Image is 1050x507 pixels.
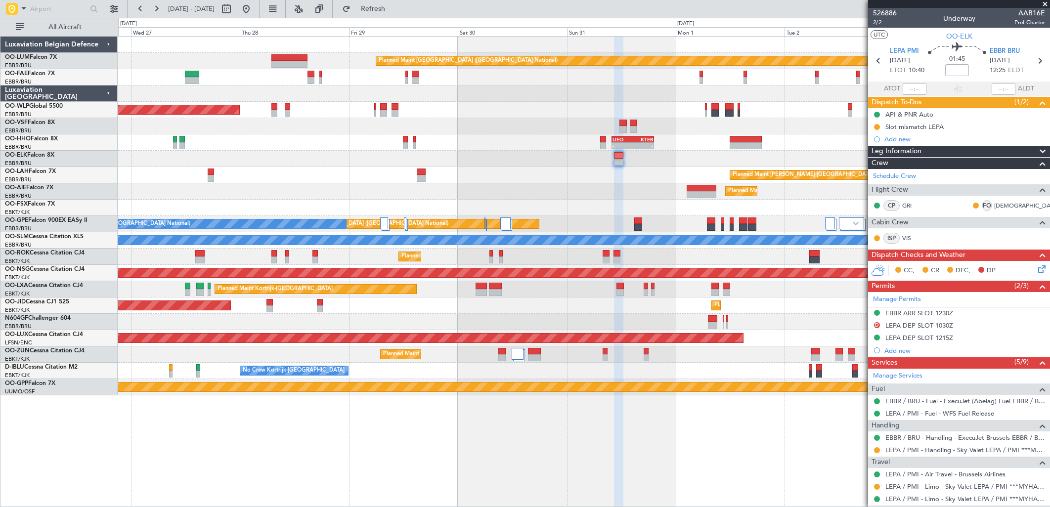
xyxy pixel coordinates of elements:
[5,217,87,223] a: OO-GPEFalcon 900EX EASy II
[5,274,30,281] a: EBKT/KJK
[883,200,900,211] div: CP
[885,495,1045,503] a: LEPA / PMI - Limo - Sky Valet LEPA / PMI ***MYHANDLING***
[5,348,85,354] a: OO-ZUNCessna Citation CJ4
[5,120,55,126] a: OO-VSFFalcon 8X
[11,19,107,35] button: All Aircraft
[677,20,694,28] div: [DATE]
[5,143,32,151] a: EBBR/BRU
[885,470,1006,478] a: LEPA / PMI - Air Travel - Brussels Airlines
[352,5,394,12] span: Refresh
[5,136,31,142] span: OO-HHO
[5,355,30,363] a: EBKT/KJK
[676,27,785,36] div: Mon 1
[890,66,906,76] span: ETOT
[873,295,921,304] a: Manage Permits
[884,135,1045,143] div: Add new
[902,234,924,243] a: VIS
[5,209,30,216] a: EBKT/KJK
[873,18,897,27] span: 2/2
[872,457,890,468] span: Travel
[5,266,30,272] span: OO-NSG
[885,110,933,119] div: API & PNR Auto
[5,364,24,370] span: D-IBLU
[872,97,921,108] span: Dispatch To-Dos
[873,171,916,181] a: Schedule Crew
[903,83,926,95] input: --:--
[873,371,922,381] a: Manage Services
[890,46,919,56] span: LEPA PMI
[890,56,910,66] span: [DATE]
[5,201,55,207] a: OO-FSXFalcon 7X
[5,339,32,346] a: LFSN/ENC
[904,266,915,276] span: CC,
[1014,281,1029,291] span: (2/3)
[5,234,29,240] span: OO-SLM
[5,364,78,370] a: D-IBLUCessna Citation M2
[5,160,32,167] a: EBBR/BRU
[5,71,55,77] a: OO-FAEFalcon 7X
[872,217,909,228] span: Cabin Crew
[872,281,895,292] span: Permits
[5,54,57,60] a: OO-LUMFalcon 7X
[5,78,32,85] a: EBBR/BRU
[5,217,28,223] span: OO-GPE
[884,84,900,94] span: ATOT
[1008,66,1024,76] span: ELDT
[5,250,30,256] span: OO-ROK
[5,241,32,249] a: EBBR/BRU
[872,357,897,369] span: Services
[5,315,71,321] a: N604GFChallenger 604
[982,200,992,211] div: FO
[943,13,975,24] div: Underway
[990,66,1006,76] span: 12:25
[885,482,1045,491] a: LEPA / PMI - Limo - Sky Valet LEPA / PMI ***MYHANDLING***
[871,30,888,39] button: UTC
[26,24,104,31] span: All Aircraft
[987,266,996,276] span: DP
[5,192,32,200] a: EBBR/BRU
[567,27,676,36] div: Sun 31
[853,221,859,225] img: arrow-gray.svg
[714,298,830,313] div: Planned Maint Kortrijk-[GEOGRAPHIC_DATA]
[1014,97,1029,107] span: (1/2)
[5,266,85,272] a: OO-NSGCessna Citation CJ4
[5,299,26,305] span: OO-JID
[872,158,888,169] span: Crew
[885,446,1045,454] a: LEPA / PMI - Handling - Sky Valet LEPA / PMI ***MYHANDLING***
[5,62,32,69] a: EBBR/BRU
[873,8,897,18] span: 526886
[5,332,28,338] span: OO-LUX
[30,1,87,16] input: Airport
[5,54,30,60] span: OO-LUM
[1014,18,1045,27] span: Pref Charter
[120,20,137,28] div: [DATE]
[902,201,924,210] a: GRI
[990,56,1010,66] span: [DATE]
[733,168,1025,182] div: Planned Maint [PERSON_NAME]-[GEOGRAPHIC_DATA][PERSON_NAME] ([GEOGRAPHIC_DATA][PERSON_NAME])
[5,299,69,305] a: OO-JIDCessna CJ1 525
[5,348,30,354] span: OO-ZUN
[5,201,28,207] span: OO-FSX
[5,380,28,386] span: OO-GPP
[5,257,30,265] a: EBKT/KJK
[168,4,215,13] span: [DATE] - [DATE]
[990,46,1020,56] span: EBBR BRU
[5,315,28,321] span: N604GF
[785,27,893,36] div: Tue 2
[458,27,567,36] div: Sat 30
[612,136,633,142] div: LIEO
[5,152,27,158] span: OO-ELK
[885,397,1045,405] a: EBBR / BRU - Fuel - ExecuJet (Abelag) Fuel EBBR / BRU
[269,216,448,231] div: Planned Maint [GEOGRAPHIC_DATA] ([GEOGRAPHIC_DATA] National)
[240,27,349,36] div: Thu 28
[885,309,953,317] div: EBBR ARR SLOT 1230Z
[885,321,953,330] div: LEPA DEP SLOT 1030Z
[883,233,900,244] div: ISP
[885,123,944,131] div: Slot mismatch LEPA
[885,334,953,342] div: LEPA DEP SLOT 1215Z
[5,103,63,109] a: OO-WLPGlobal 5500
[338,1,397,17] button: Refresh
[5,323,32,330] a: EBBR/BRU
[5,283,28,289] span: OO-LXA
[884,346,1045,355] div: Add new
